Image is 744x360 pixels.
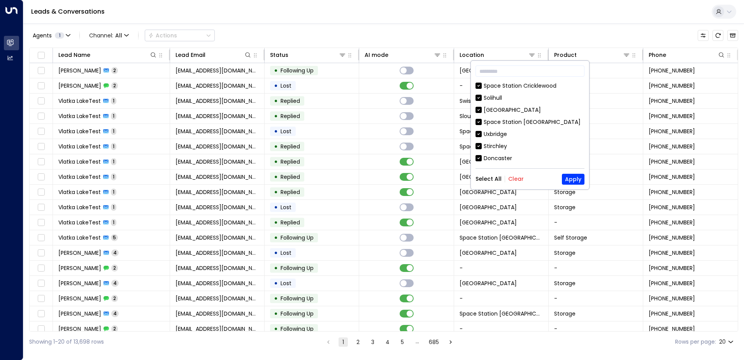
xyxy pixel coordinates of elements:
div: Actions [148,32,177,39]
span: Sarbjit Mushtaq [58,264,101,272]
span: vlatka.lake@space-station.co.uk [175,234,259,242]
span: Toggle select row [36,294,46,304]
button: Agents1 [29,30,73,41]
td: - [549,261,643,275]
span: Vlatka LakeTest [58,127,101,135]
span: 1 [111,219,116,226]
span: Channel: [86,30,132,41]
span: Following Up [281,295,314,302]
div: Lead Name [58,50,90,60]
div: [GEOGRAPHIC_DATA] [476,106,584,114]
span: bobbymushtaq@yahoo.co.uk [175,264,259,272]
div: Uxbridge [484,130,507,138]
span: 2 [111,82,118,89]
span: 1 [111,128,116,134]
span: Toggle select row [36,203,46,212]
div: • [274,322,278,335]
span: thecabinontreatstreet@gmail.com [175,325,259,333]
span: Storage [554,249,576,257]
span: +447398106957 [649,67,695,74]
span: vlatka.lake@space-station.co.uk [175,127,259,135]
div: • [274,307,278,320]
span: Lost [281,82,291,90]
span: Shazaib Iqbal [58,82,101,90]
span: 2 [111,295,118,302]
div: Doncaster [476,154,584,162]
td: - [454,291,549,306]
span: +447758804004 [649,264,695,272]
span: Shazaib Iqbal [58,67,101,74]
td: - [454,321,549,336]
span: Space Station Hall Green [460,67,517,74]
span: Replied [281,158,300,166]
span: Replied [281,97,300,105]
span: 2 [111,265,118,271]
span: Lost [281,279,291,287]
td: - [454,261,549,275]
span: Vlatka LakeTest [58,143,101,150]
div: [GEOGRAPHIC_DATA] [484,106,541,114]
span: Following Up [281,67,314,74]
span: Toggle select row [36,142,46,152]
td: - [549,291,643,306]
button: Go to page 5 [398,337,407,347]
span: Space Station Slough [460,173,517,181]
span: Replied [281,188,300,196]
span: 1 [55,32,64,39]
span: Lost [281,249,291,257]
div: 20 [719,336,735,348]
span: Storage [554,279,576,287]
span: +447966133935 [649,203,695,211]
span: Toggle select row [36,279,46,288]
span: +447966133935 [649,97,695,105]
nav: pagination navigation [323,337,456,347]
a: Leads & Conversations [31,7,105,16]
div: Phone [649,50,725,60]
span: Vlatka LakeTest [58,188,101,196]
div: • [274,125,278,138]
button: Actions [145,30,215,41]
div: Showing 1-20 of 13,698 rows [29,338,104,346]
span: Refresh [712,30,723,41]
div: Product [554,50,630,60]
div: • [274,231,278,244]
div: Space Station Cricklewood [484,82,556,90]
span: Space Station Hall Green [460,249,517,257]
span: vlatka.lake@space-station.co.uk [175,173,259,181]
span: +447907463617 [649,310,695,318]
div: • [274,216,278,229]
span: vlatka.lake@space-station.co.uk [175,97,259,105]
span: Toggle select row [36,66,46,76]
span: Space Station Slough [460,158,517,166]
div: Stirchley [484,142,507,150]
div: … [412,337,422,347]
span: Vlatka LakeTest [58,112,101,120]
span: +447966133935 [649,188,695,196]
span: Storage [554,188,576,196]
button: Go to page 2 [353,337,363,347]
span: vlatka.lake@space-station.co.uk [175,188,259,196]
span: Vlatka LakeTest [58,234,101,242]
span: Toggle select row [36,157,46,167]
button: Archived Leads [727,30,738,41]
span: Swiss Cottage [460,97,498,105]
span: +447966133935 [649,127,695,135]
span: +447966133935 [649,143,695,150]
div: • [274,155,278,168]
div: • [274,185,278,199]
div: Doncaster [484,154,512,162]
div: Space Station [GEOGRAPHIC_DATA] [484,118,581,126]
span: Toggle select row [36,111,46,121]
span: vlatka.lake@space-station.co.uk [175,112,259,120]
button: page 1 [339,337,348,347]
div: Location [460,50,536,60]
span: Space Station Hall Green [460,279,517,287]
div: Solihull [484,94,502,102]
span: Toggle select row [36,263,46,273]
span: Following Up [281,234,314,242]
span: vlatka.lake@space-station.co.uk [175,158,259,166]
div: Solihull [476,94,584,102]
button: Select All [476,176,502,182]
div: Product [554,50,577,60]
span: +447966133935 [649,219,695,226]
